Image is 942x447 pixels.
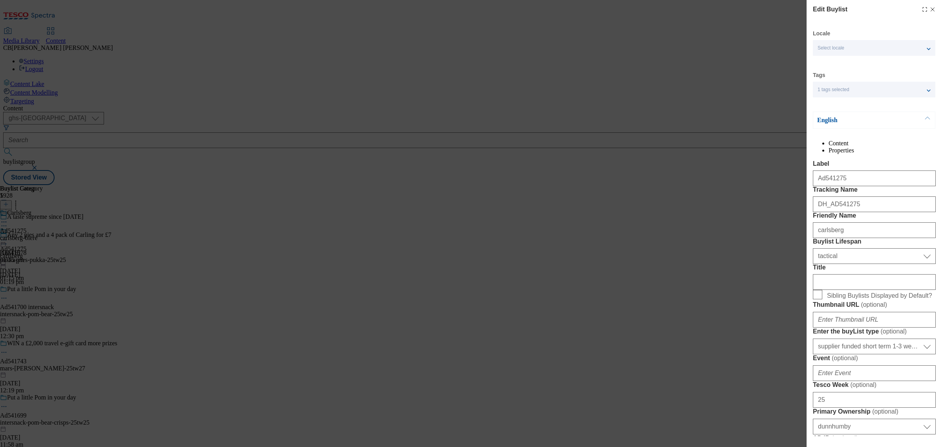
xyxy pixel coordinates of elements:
label: Tracking Name [813,186,936,193]
label: Thumbnail URL [813,301,936,309]
h4: Edit Buylist [813,5,847,14]
input: Enter Event [813,365,936,381]
label: Buylist Lifespan [813,238,936,245]
label: Event [813,354,936,362]
label: Friendly Name [813,212,936,219]
span: ( optional ) [832,435,858,442]
li: Properties [829,147,936,154]
label: Title [813,264,936,271]
p: English [817,116,900,124]
span: Sibling Buylists Displayed by Default? [827,292,932,299]
input: Enter Label [813,170,936,186]
input: Enter Thumbnail URL [813,312,936,328]
span: ( optional ) [861,301,887,308]
label: Tags [813,73,825,77]
label: Primary Ownership [813,408,936,416]
input: Enter Title [813,274,936,290]
span: 1 tags selected [818,87,849,93]
span: ( optional ) [832,355,858,361]
input: Enter Tracking Name [813,196,936,212]
li: Content [829,140,936,147]
span: Select locale [818,45,844,51]
button: 1 tags selected [813,82,935,97]
button: Select locale [813,40,935,56]
span: ( optional ) [880,328,907,335]
label: Tesco Week [813,381,936,389]
input: Enter Friendly Name [813,222,936,238]
label: Label [813,160,936,167]
span: ( optional ) [872,408,898,415]
label: Locale [813,31,830,36]
span: ( optional ) [850,381,876,388]
input: Enter Tesco Week [813,392,936,408]
label: AD ID [813,434,936,442]
label: Enter the buyList type [813,328,936,335]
